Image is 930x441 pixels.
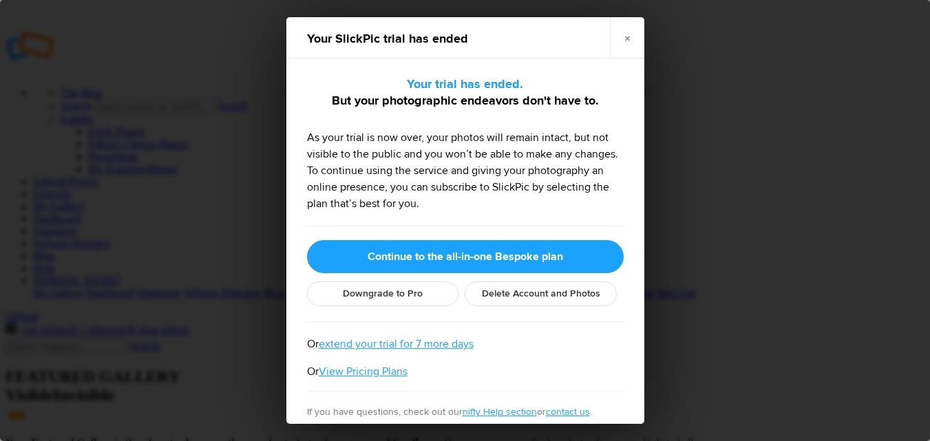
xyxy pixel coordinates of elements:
p: If you have questions, check out our or . [307,405,624,419]
a: Downgrade to Pro [307,281,459,306]
a: Continue to the all-in-one Bespoke plan [307,240,624,273]
p: Or [307,363,624,380]
p: As your trial is now over, your photos will remain intact, but not visible to the public and you ... [307,129,624,212]
a: Delete Account and Photos [465,281,617,306]
div: Close [610,17,644,58]
b: Your trial has ended. [407,76,523,92]
a: contact us [546,406,590,418]
div: Your SlickPic trial has ended [307,28,468,48]
p: Or [307,336,624,352]
b: But your photographic endeavors don't have to. [332,93,599,108]
a: extend your trial for 7 more days [319,337,474,351]
a: View Pricing Plans [319,365,408,378]
a: nifty Help section [463,406,537,418]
